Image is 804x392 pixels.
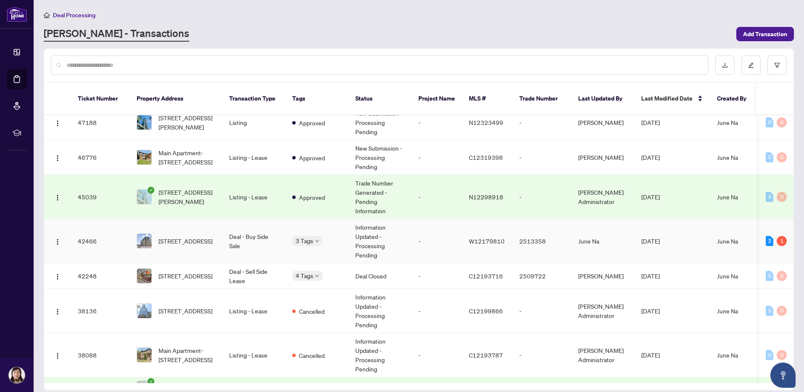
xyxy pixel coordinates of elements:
[641,351,660,359] span: [DATE]
[222,175,286,219] td: Listing - Lease
[766,117,773,127] div: 0
[51,151,64,164] button: Logo
[513,263,571,289] td: 2509722
[766,192,773,202] div: 0
[53,11,95,19] span: Deal Processing
[222,333,286,377] td: Listing - Lease
[159,188,216,206] span: [STREET_ADDRESS][PERSON_NAME]
[7,6,27,22] img: logo
[641,154,660,161] span: [DATE]
[44,26,189,42] a: [PERSON_NAME] - Transactions
[137,150,151,164] img: thumbnail-img
[159,306,212,315] span: [STREET_ADDRESS]
[641,94,693,103] span: Last Modified Date
[513,82,571,115] th: Trade Number
[412,219,462,263] td: -
[777,152,787,162] div: 0
[717,307,738,315] span: June Na
[349,140,412,175] td: New Submission - Processing Pending
[717,154,738,161] span: June Na
[44,12,50,18] span: home
[717,193,738,201] span: June Na
[222,105,286,140] td: Listing
[412,175,462,219] td: -
[641,272,660,280] span: [DATE]
[766,306,773,316] div: 0
[777,271,787,281] div: 0
[137,190,151,204] img: thumbnail-img
[349,263,412,289] td: Deal Closed
[715,56,735,75] button: download
[51,116,64,129] button: Logo
[513,175,571,219] td: -
[777,192,787,202] div: 0
[71,263,130,289] td: 42248
[54,194,61,201] img: Logo
[299,193,325,202] span: Approved
[71,105,130,140] td: 47188
[51,269,64,283] button: Logo
[349,82,412,115] th: Status
[71,289,130,333] td: 38136
[571,289,635,333] td: [PERSON_NAME] Administrator
[349,105,412,140] td: New Submission - Processing Pending
[717,237,738,245] span: June Na
[412,289,462,333] td: -
[513,140,571,175] td: -
[513,105,571,140] td: -
[148,378,154,385] span: check-circle
[777,117,787,127] div: 0
[571,105,635,140] td: [PERSON_NAME]
[766,271,773,281] div: 0
[137,348,151,362] img: thumbnail-img
[71,333,130,377] td: 38088
[766,236,773,246] div: 2
[299,118,325,127] span: Approved
[766,152,773,162] div: 0
[54,308,61,315] img: Logo
[222,219,286,263] td: Deal - Buy Side Sale
[469,237,505,245] span: W12179810
[469,272,503,280] span: C12193716
[159,148,216,167] span: Main Apartment-[STREET_ADDRESS]
[571,175,635,219] td: [PERSON_NAME] Administrator
[349,219,412,263] td: Information Updated - Processing Pending
[770,363,796,388] button: Open asap
[296,271,313,281] span: 4 Tags
[51,348,64,362] button: Logo
[513,219,571,263] td: 2513358
[315,274,319,278] span: down
[748,62,754,68] span: edit
[767,56,787,75] button: filter
[51,190,64,204] button: Logo
[222,82,286,115] th: Transaction Type
[159,346,216,364] span: Main Apartment-[STREET_ADDRESS]
[736,27,794,41] button: Add Transaction
[641,193,660,201] span: [DATE]
[349,333,412,377] td: Information Updated - Processing Pending
[71,219,130,263] td: 42466
[412,263,462,289] td: -
[412,333,462,377] td: -
[412,82,462,115] th: Project Name
[717,272,738,280] span: June Na
[635,82,710,115] th: Last Modified Date
[222,140,286,175] td: Listing - Lease
[571,82,635,115] th: Last Updated By
[513,289,571,333] td: -
[469,351,503,359] span: C12193787
[222,263,286,289] td: Deal - Sell Side Lease
[469,193,503,201] span: N12298918
[54,273,61,280] img: Logo
[571,263,635,289] td: [PERSON_NAME]
[286,82,349,115] th: Tags
[299,307,325,316] span: Cancelled
[513,333,571,377] td: -
[766,350,773,360] div: 0
[777,350,787,360] div: 0
[774,62,780,68] span: filter
[722,62,728,68] span: download
[137,304,151,318] img: thumbnail-img
[777,306,787,316] div: 0
[717,119,738,126] span: June Na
